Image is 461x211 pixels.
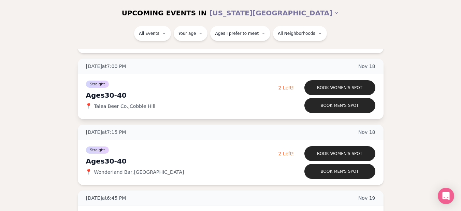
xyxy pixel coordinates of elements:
[278,31,315,36] span: All Neighborhoods
[94,169,184,175] span: Wonderland Bar , [GEOGRAPHIC_DATA]
[86,81,109,88] span: Straight
[178,31,196,36] span: Your age
[304,164,375,179] button: Book men's spot
[86,195,126,201] span: [DATE] at 6:45 PM
[94,103,156,110] span: Talea Beer Co. , Cobble Hill
[278,151,294,156] span: 2 Left!
[122,8,207,18] span: UPCOMING EVENTS IN
[304,80,375,95] button: Book women's spot
[273,26,327,41] button: All Neighborhoods
[86,129,126,136] span: [DATE] at 7:15 PM
[358,63,375,70] span: Nov 18
[210,26,270,41] button: Ages I prefer to meet
[215,31,259,36] span: Ages I prefer to meet
[278,85,294,90] span: 2 Left!
[86,156,278,166] div: Ages 30-40
[139,31,159,36] span: All Events
[304,98,375,113] button: Book men's spot
[86,169,91,175] span: 📍
[438,188,454,204] div: Open Intercom Messenger
[304,146,375,161] button: Book women's spot
[209,5,339,20] button: [US_STATE][GEOGRAPHIC_DATA]
[174,26,208,41] button: Your age
[86,103,91,109] span: 📍
[134,26,171,41] button: All Events
[86,63,126,70] span: [DATE] at 7:00 PM
[358,195,375,201] span: Nov 19
[86,90,278,100] div: Ages 30-40
[86,146,109,154] span: Straight
[358,129,375,136] span: Nov 18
